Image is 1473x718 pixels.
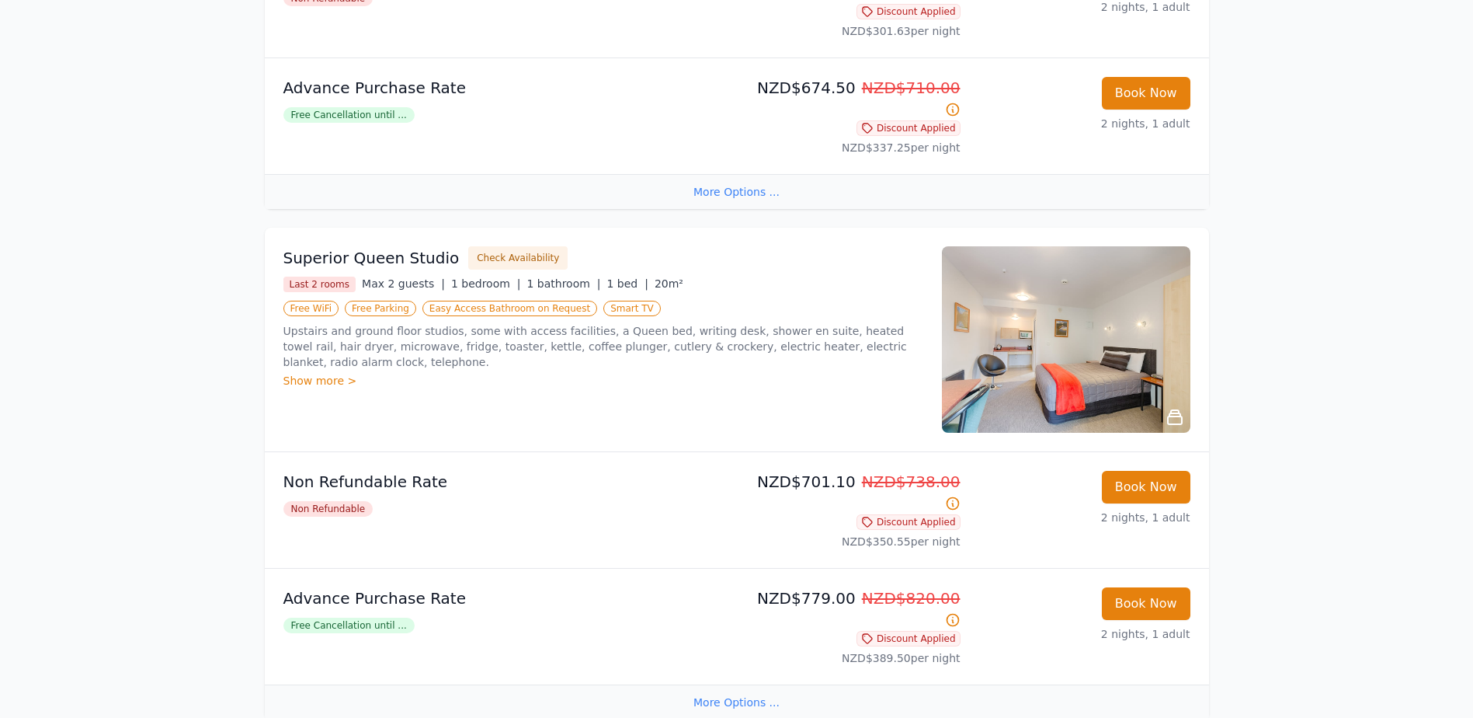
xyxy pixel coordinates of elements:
p: NZD$779.00 [743,587,961,631]
span: Discount Applied [856,120,961,136]
span: NZD$710.00 [862,78,961,97]
button: Check Availability [468,246,568,270]
span: NZD$820.00 [862,589,961,608]
span: 1 bathroom | [526,277,600,290]
span: Discount Applied [856,631,961,647]
span: Discount Applied [856,4,961,19]
button: Book Now [1102,77,1190,110]
span: Last 2 rooms [283,277,356,292]
p: Upstairs and ground floor studios, some with access facilities, a Queen bed, writing desk, shower... [283,323,923,370]
span: Easy Access Bathroom on Request [422,301,597,316]
p: Advance Purchase Rate [283,587,731,609]
span: Free Parking [345,301,416,316]
p: NZD$337.25 per night [743,140,961,155]
span: Free Cancellation until ... [283,107,415,123]
span: NZD$738.00 [862,472,961,491]
p: Non Refundable Rate [283,471,731,493]
div: More Options ... [265,174,1209,209]
div: Show more > [283,373,923,389]
p: Advance Purchase Rate [283,77,731,99]
span: Non Refundable [283,501,373,517]
p: NZD$389.50 per night [743,650,961,666]
p: NZD$350.55 per night [743,534,961,549]
button: Book Now [1102,587,1190,620]
h3: Superior Queen Studio [283,247,460,269]
p: NZD$701.10 [743,471,961,514]
button: Book Now [1102,471,1190,504]
span: 1 bed | [607,277,648,290]
span: 20m² [655,277,683,290]
p: 2 nights, 1 adult [973,116,1190,131]
span: Max 2 guests | [362,277,445,290]
span: 1 bedroom | [451,277,521,290]
p: 2 nights, 1 adult [973,510,1190,525]
p: NZD$674.50 [743,77,961,120]
span: Free WiFi [283,301,339,316]
span: Smart TV [603,301,661,316]
span: Free Cancellation until ... [283,618,415,633]
span: Discount Applied [856,514,961,530]
p: 2 nights, 1 adult [973,626,1190,642]
p: NZD$301.63 per night [743,23,961,39]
